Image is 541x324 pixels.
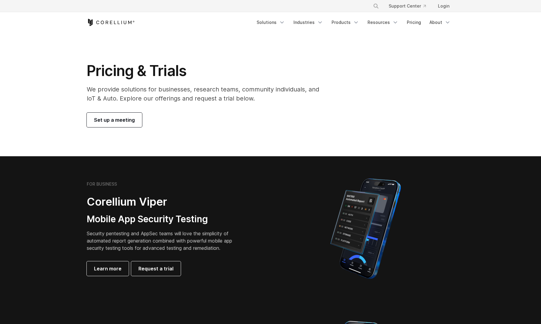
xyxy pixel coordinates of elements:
p: Security pentesting and AppSec teams will love the simplicity of automated report generation comb... [87,230,241,252]
a: Set up a meeting [87,113,142,127]
a: Products [328,17,363,28]
h1: Pricing & Trials [87,62,328,80]
button: Search [371,1,381,12]
a: Solutions [253,17,289,28]
a: Corellium Home [87,19,135,26]
h6: FOR BUSINESS [87,181,117,187]
a: Pricing [403,17,425,28]
a: Request a trial [131,261,181,276]
a: Industries [290,17,327,28]
img: Corellium MATRIX automated report on iPhone showing app vulnerability test results across securit... [320,176,411,282]
a: Resources [364,17,402,28]
p: We provide solutions for businesses, research teams, community individuals, and IoT & Auto. Explo... [87,85,328,103]
span: Request a trial [138,265,173,272]
span: Set up a meeting [94,116,135,124]
div: Navigation Menu [253,17,454,28]
h3: Mobile App Security Testing [87,213,241,225]
a: Learn more [87,261,129,276]
a: Login [433,1,454,12]
a: Support Center [384,1,431,12]
span: Learn more [94,265,121,272]
a: About [426,17,454,28]
h2: Corellium Viper [87,195,241,209]
div: Navigation Menu [366,1,454,12]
